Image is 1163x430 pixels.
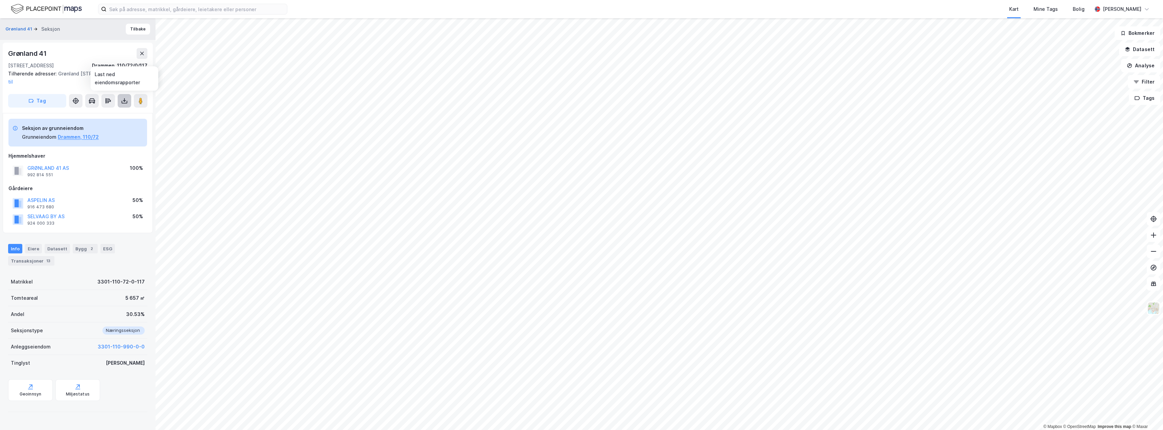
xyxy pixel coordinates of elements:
div: [STREET_ADDRESS] [8,62,54,70]
div: 3301-110-72-0-117 [97,278,145,286]
div: Mine Tags [1034,5,1058,13]
div: 50% [133,196,143,204]
button: Datasett [1119,43,1160,56]
button: 3301-110-990-0-0 [98,343,145,351]
div: Bygg [73,244,98,253]
div: Tinglyst [11,359,30,367]
div: 5 657 ㎡ [125,294,145,302]
button: Analyse [1121,59,1160,72]
div: Seksjonstype [11,326,43,335]
div: 992 814 551 [27,172,53,178]
div: Matrikkel [11,278,33,286]
div: Bolig [1073,5,1085,13]
div: 2 [88,245,95,252]
span: Tilhørende adresser: [8,71,58,76]
div: Tomteareal [11,294,38,302]
div: Datasett [45,244,70,253]
div: Grønland [STREET_ADDRESS] [8,70,142,86]
button: Bokmerker [1115,26,1160,40]
img: logo.f888ab2527a4732fd821a326f86c7f29.svg [11,3,82,15]
div: ESG [100,244,115,253]
div: Eiere [25,244,42,253]
div: Grønland 41 [8,48,48,59]
button: Grønland 41 [5,26,33,32]
div: Geoinnsyn [20,391,42,397]
button: Drammen, 110/72 [58,133,99,141]
div: [PERSON_NAME] [106,359,145,367]
div: Kart [1009,5,1019,13]
div: Drammen, 110/72/0/117 [92,62,147,70]
input: Søk på adresse, matrikkel, gårdeiere, leietakere eller personer [106,4,287,14]
button: Filter [1128,75,1160,89]
div: 916 473 680 [27,204,54,210]
div: Transaksjoner [8,256,54,266]
a: OpenStreetMap [1063,424,1096,429]
button: Tilbake [126,24,150,35]
img: Z [1147,302,1160,315]
div: Anleggseiendom [11,343,51,351]
button: Tags [1129,91,1160,105]
div: 100% [130,164,143,172]
button: Tag [8,94,66,108]
div: 50% [133,212,143,221]
a: Improve this map [1098,424,1131,429]
div: 30.53% [126,310,145,318]
div: Hjemmelshaver [8,152,147,160]
div: Miljøstatus [66,391,90,397]
div: 924 000 333 [27,221,54,226]
div: Seksjon av grunneiendom [22,124,99,132]
div: Info [8,244,22,253]
div: Seksjon [41,25,60,33]
div: [PERSON_NAME] [1103,5,1141,13]
div: Gårdeiere [8,184,147,193]
iframe: Chat Widget [1129,398,1163,430]
div: 13 [45,257,52,264]
a: Mapbox [1043,424,1062,429]
div: Andel [11,310,24,318]
div: Grunneiendom [22,133,56,141]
